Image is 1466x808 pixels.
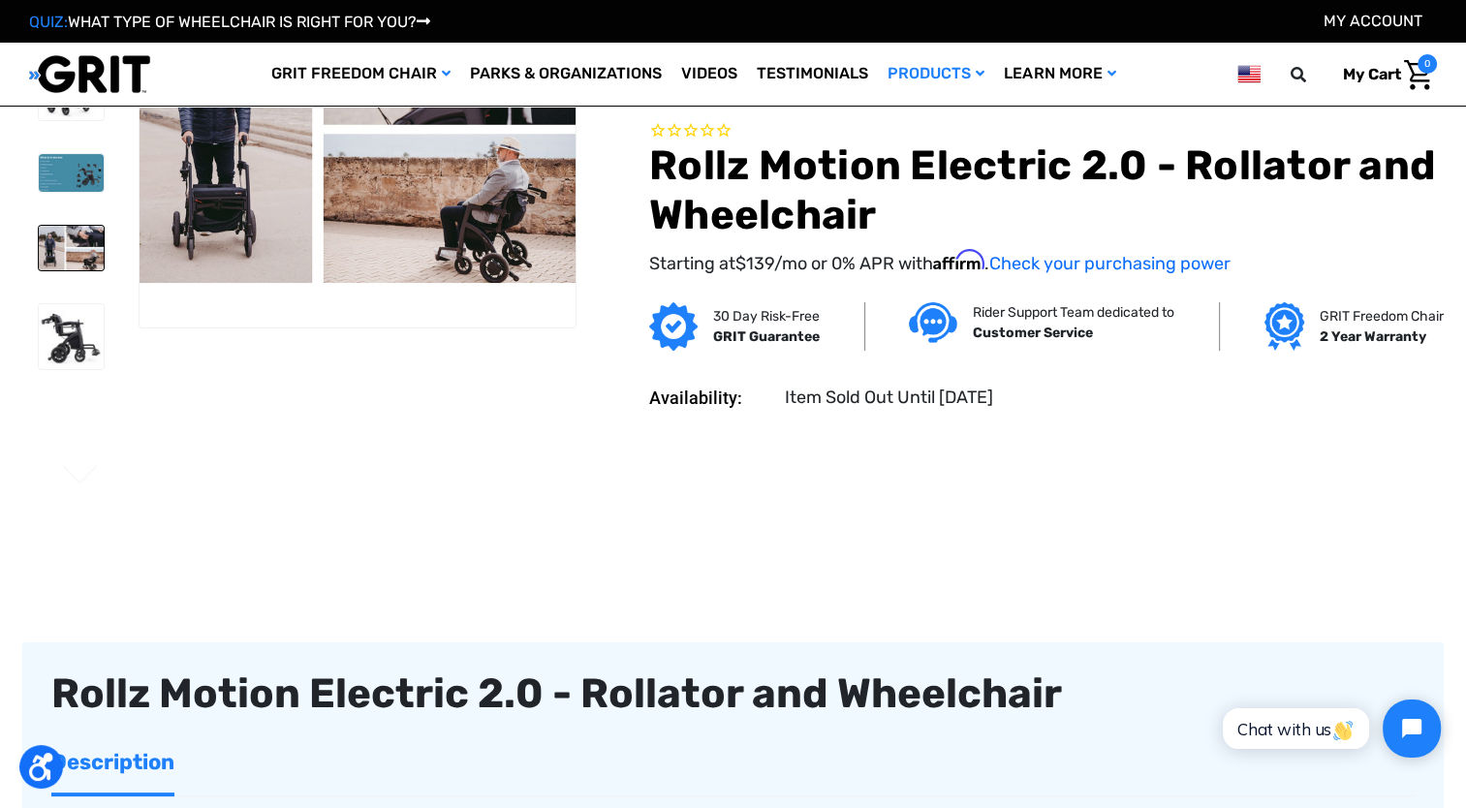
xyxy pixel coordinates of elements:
a: Check your purchasing power - Learn more about Affirm Financing (opens in modal) [989,254,1231,275]
p: Starting at /mo or 0% APR with . [649,250,1437,278]
h1: Rollz Motion Electric 2.0 - Rollator and Wheelchair [649,142,1437,240]
span: QUIZ: [29,13,68,31]
div: Rollz Motion Electric 2.0 - Rollator and Wheelchair [51,671,1415,716]
img: Rollz Motion Electric 2.0 - Rollator and Wheelchair [39,154,104,192]
a: GRIT Freedom Chair [262,43,460,106]
strong: GRIT Guarantee [713,329,820,346]
a: Cart with 0 items [1328,54,1437,95]
a: Parks & Organizations [460,43,671,106]
img: Grit freedom [1264,303,1304,352]
a: Videos [671,43,747,106]
dd: Item Sold Out Until [DATE] [785,386,993,412]
a: Learn More [994,43,1125,106]
strong: 2 Year Warranty [1320,329,1426,346]
img: us.png [1237,62,1261,86]
img: Cart [1404,60,1432,90]
img: Rollz Motion Electric 2.0 - Rollator and Wheelchair [39,304,104,369]
p: GRIT Freedom Chair [1320,307,1444,327]
span: $139 [735,254,774,275]
img: Customer service [909,303,957,343]
p: Rider Support Team dedicated to [973,303,1174,324]
span: Rated 0.0 out of 5 stars 0 reviews [649,121,1437,142]
a: Testimonials [747,43,878,106]
strong: Customer Service [973,326,1093,342]
a: Description [51,731,174,792]
span: My Cart [1343,65,1401,83]
img: GRIT All-Terrain Wheelchair and Mobility Equipment [29,54,150,94]
iframe: Tidio Chat [1201,683,1457,774]
span: 0 [1418,54,1437,74]
img: Rollz Motion Electric 2.0 - Rollator and Wheelchair [39,226,104,270]
input: Search [1299,54,1328,95]
a: QUIZ:WHAT TYPE OF WHEELCHAIR IS RIGHT FOR YOU? [29,13,430,31]
a: Products [878,43,994,106]
a: Account [1324,12,1422,30]
span: Affirm [933,250,984,271]
img: GRIT Guarantee [649,303,698,352]
p: 30 Day Risk-Free [713,307,820,327]
button: Go to slide 1 of 2 [60,465,101,488]
dt: Availability: [649,386,771,412]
